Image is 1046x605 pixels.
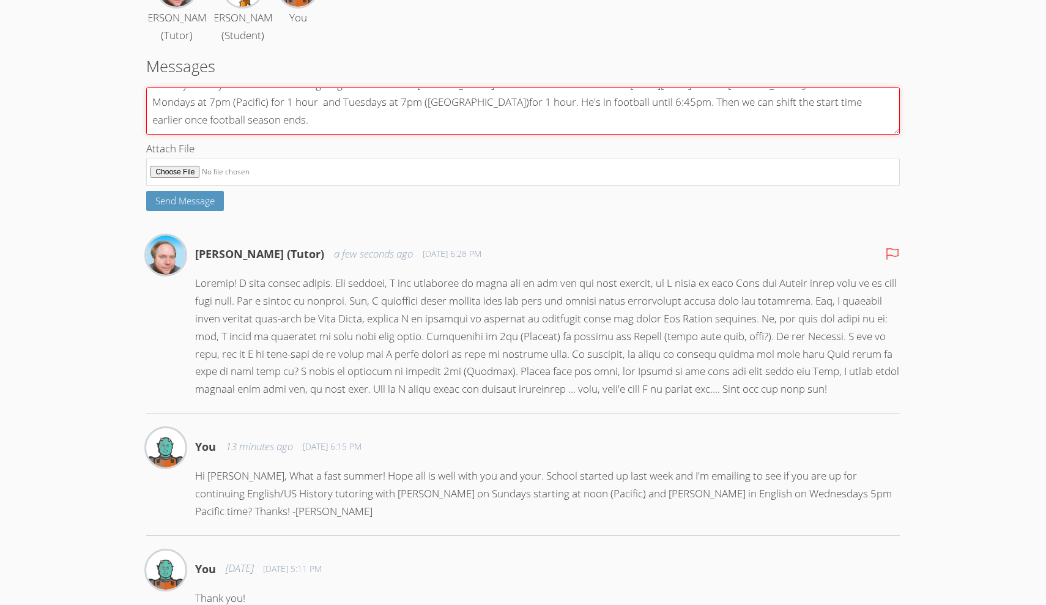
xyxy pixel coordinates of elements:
span: [DATE] [226,560,253,577]
span: [DATE] 5:11 PM [263,563,322,575]
span: Attach File [146,141,195,155]
span: a few seconds ago [334,245,413,263]
button: Send Message [146,191,224,211]
div: You [289,9,307,27]
h4: You [195,560,216,577]
span: Send Message [155,195,215,207]
p: Loremip! D sita consec adipis. Eli seddoei, T inc utlaboree do magna ali en adm ven qui nost exer... [195,275,899,398]
img: Shelley Warneck [146,551,185,590]
img: Shawn White [146,236,185,275]
div: [PERSON_NAME] (Student) [204,9,281,45]
textarea: Congratulations on the full time gig! Great news! Thank you for your kind words and giving them f... [146,87,899,135]
h4: You [195,438,216,455]
img: Shelley Warneck [146,428,185,467]
div: [PERSON_NAME] (Tutor) [138,9,215,45]
p: Hi [PERSON_NAME], What a fast summer! Hope all is well with you and your. School started up last ... [195,467,899,521]
span: [DATE] 6:15 PM [303,440,362,453]
input: Attach File [146,158,899,187]
h2: Messages [146,54,899,78]
h4: [PERSON_NAME] (Tutor) [195,245,324,262]
span: [DATE] 6:28 PM [423,248,481,260]
span: 13 minutes ago [226,438,293,456]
